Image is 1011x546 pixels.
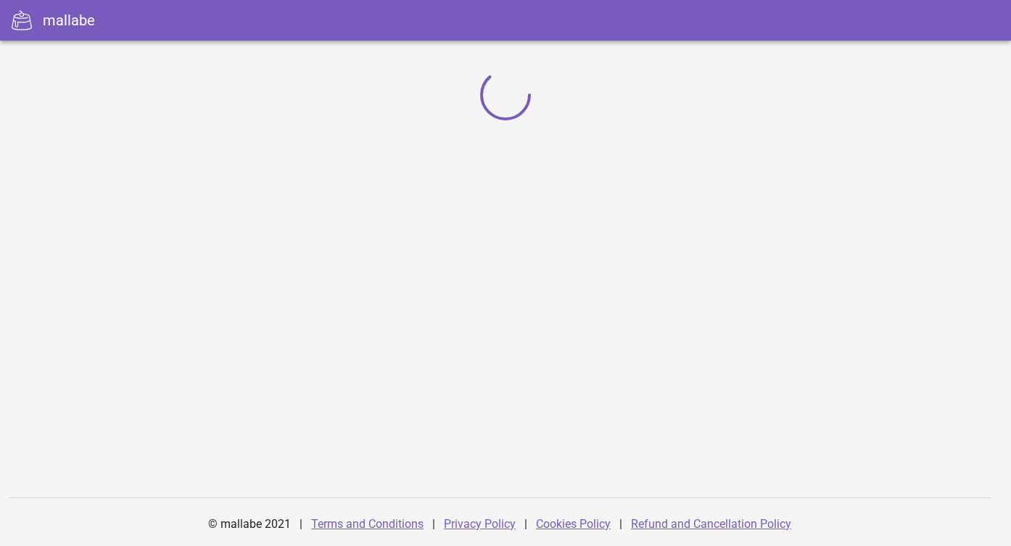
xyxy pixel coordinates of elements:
[43,9,95,31] div: mallabe
[444,517,516,531] a: Privacy Policy
[619,507,622,542] div: |
[631,517,791,531] a: Refund and Cancellation Policy
[536,517,611,531] a: Cookies Policy
[432,507,435,542] div: |
[311,517,424,531] a: Terms and Conditions
[300,507,302,542] div: |
[199,507,300,542] div: © mallabe 2021
[524,507,527,542] div: |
